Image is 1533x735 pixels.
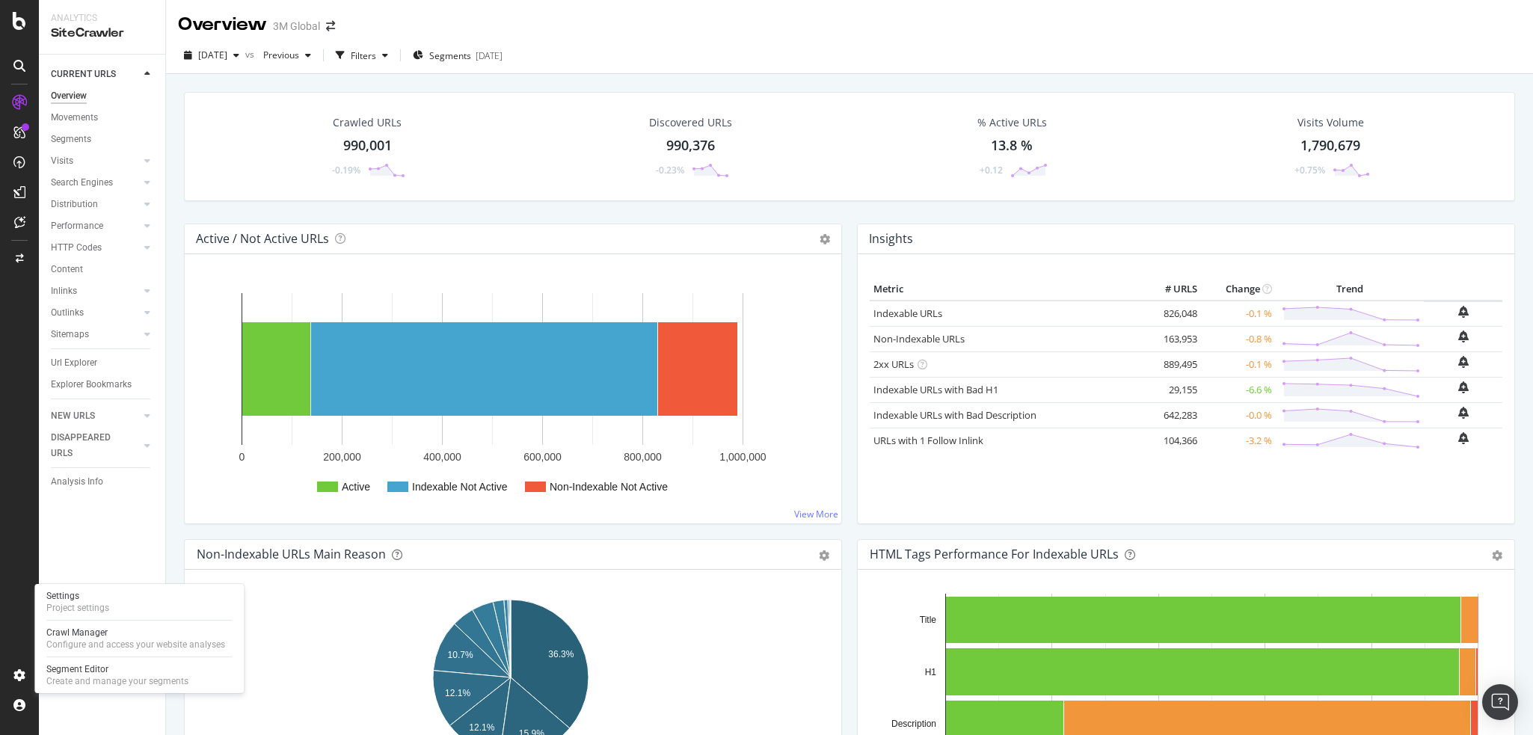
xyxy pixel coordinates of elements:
[51,132,91,147] div: Segments
[40,662,238,689] a: Segment EditorCreate and manage your segments
[819,550,829,561] div: gear
[46,602,109,614] div: Project settings
[51,153,140,169] a: Visits
[178,12,267,37] div: Overview
[1458,381,1469,393] div: bell-plus
[869,229,913,249] h4: Insights
[1141,301,1201,327] td: 826,048
[51,327,89,342] div: Sitemaps
[197,547,386,562] div: Non-Indexable URLs Main Reason
[469,722,494,733] text: 12.1%
[1201,301,1276,327] td: -0.1 %
[1492,550,1502,561] div: gear
[548,649,574,659] text: 36.3%
[343,136,392,156] div: 990,001
[1141,402,1201,428] td: 642,283
[51,474,155,490] a: Analysis Info
[257,49,299,61] span: Previous
[1294,164,1325,176] div: +0.75%
[1201,428,1276,453] td: -3.2 %
[46,675,188,687] div: Create and manage your segments
[51,377,155,393] a: Explorer Bookmarks
[476,49,503,62] div: [DATE]
[51,430,140,461] a: DISAPPEARED URLS
[873,434,983,447] a: URLs with 1 Follow Inlink
[330,43,394,67] button: Filters
[332,164,360,176] div: -0.19%
[51,88,155,104] a: Overview
[239,451,245,463] text: 0
[448,650,473,660] text: 10.7%
[51,12,153,25] div: Analytics
[624,451,662,463] text: 800,000
[891,719,936,729] text: Description
[198,49,227,61] span: 2025 Sep. 14th
[51,25,153,42] div: SiteCrawler
[1201,377,1276,402] td: -6.6 %
[873,307,942,320] a: Indexable URLs
[51,408,95,424] div: NEW URLS
[51,197,98,212] div: Distribution
[429,49,471,62] span: Segments
[51,110,98,126] div: Movements
[656,164,684,176] div: -0.23%
[351,49,376,62] div: Filters
[920,615,937,625] text: Title
[51,110,155,126] a: Movements
[51,67,140,82] a: CURRENT URLS
[245,48,257,61] span: vs
[51,153,73,169] div: Visits
[1300,136,1360,156] div: 1,790,679
[1276,278,1424,301] th: Trend
[550,481,668,493] text: Non-Indexable Not Active
[1141,428,1201,453] td: 104,366
[257,43,317,67] button: Previous
[51,262,83,277] div: Content
[51,262,155,277] a: Content
[46,639,225,651] div: Configure and access your website analyses
[980,164,1003,176] div: +0.12
[1458,306,1469,318] div: bell-plus
[51,355,97,371] div: Url Explorer
[1458,407,1469,419] div: bell-plus
[1482,684,1518,720] div: Open Intercom Messenger
[51,67,116,82] div: CURRENT URLS
[51,175,113,191] div: Search Engines
[40,588,238,615] a: SettingsProject settings
[991,136,1033,156] div: 13.8 %
[873,408,1036,422] a: Indexable URLs with Bad Description
[51,88,87,104] div: Overview
[523,451,562,463] text: 600,000
[1458,330,1469,342] div: bell-plus
[333,115,402,130] div: Crawled URLs
[326,21,335,31] div: arrow-right-arrow-left
[649,115,732,130] div: Discovered URLs
[342,481,370,493] text: Active
[1201,326,1276,351] td: -0.8 %
[323,451,361,463] text: 200,000
[423,451,461,463] text: 400,000
[196,229,329,249] h4: Active / Not Active URLs
[197,278,824,511] svg: A chart.
[51,132,155,147] a: Segments
[666,136,715,156] div: 990,376
[46,627,225,639] div: Crawl Manager
[1141,351,1201,377] td: 889,495
[51,408,140,424] a: NEW URLS
[925,667,937,677] text: H1
[719,451,766,463] text: 1,000,000
[1141,326,1201,351] td: 163,953
[412,481,508,493] text: Indexable Not Active
[873,383,998,396] a: Indexable URLs with Bad H1
[51,305,84,321] div: Outlinks
[51,240,102,256] div: HTTP Codes
[1458,356,1469,368] div: bell-plus
[870,547,1119,562] div: HTML Tags Performance for Indexable URLs
[870,278,1141,301] th: Metric
[51,305,140,321] a: Outlinks
[51,327,140,342] a: Sitemaps
[51,474,103,490] div: Analysis Info
[445,688,470,698] text: 12.1%
[1201,402,1276,428] td: -0.0 %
